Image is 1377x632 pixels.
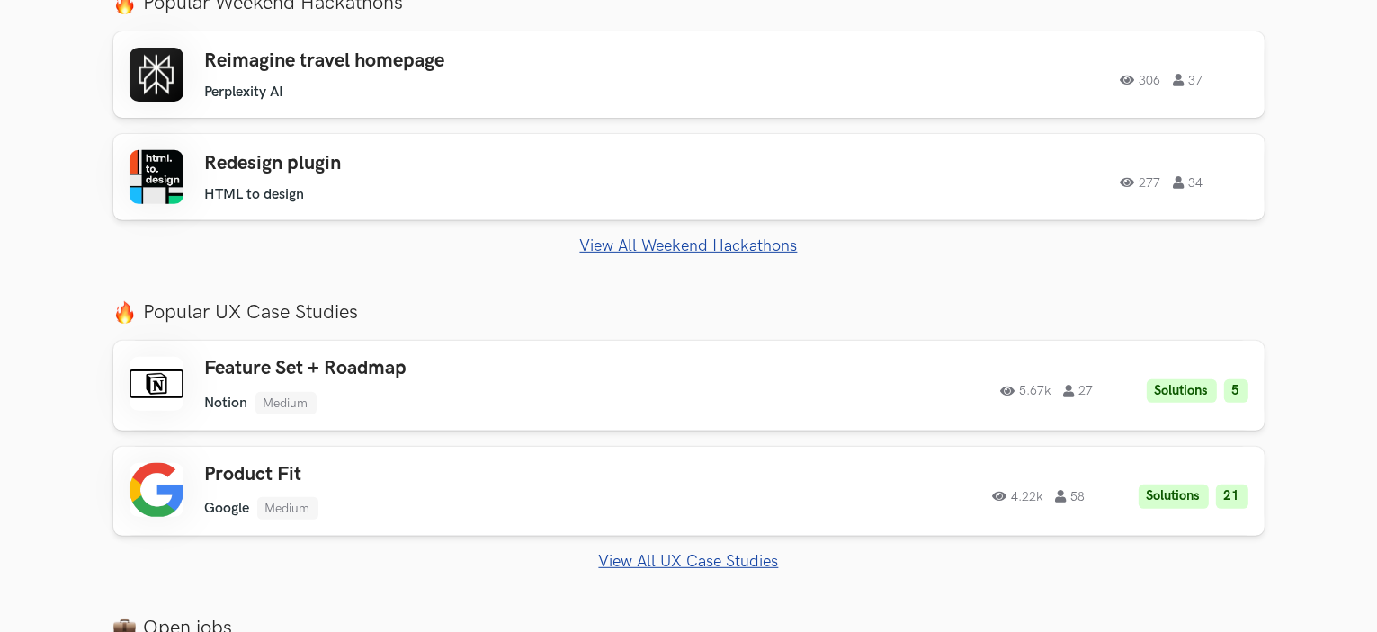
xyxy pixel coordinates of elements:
h3: Reimagine travel homepage [205,49,716,73]
a: Feature Set + Roadmap Notion Medium 5.67k 27 Solutions 5 [113,341,1265,430]
span: 4.22k [993,490,1043,503]
li: Medium [255,392,317,414]
li: HTML to design [205,186,305,203]
li: Notion [205,395,248,412]
a: Redesign plugin HTML to design 277 34 [113,134,1265,220]
label: Popular UX Case Studies [113,300,1265,325]
li: 5 [1224,379,1248,404]
a: Reimagine travel homepage Perplexity AI 306 37 [113,31,1265,118]
h3: Feature Set + Roadmap [205,357,716,380]
li: Google [205,500,250,517]
li: Medium [257,497,318,520]
li: Perplexity AI [205,84,284,101]
span: 37 [1174,74,1203,86]
span: 58 [1056,490,1086,503]
span: 277 [1121,176,1161,189]
a: View All UX Case Studies [113,552,1265,571]
a: Product Fit Google Medium 4.22k 58 Solutions 21 [113,447,1265,536]
li: Solutions [1139,485,1209,509]
li: 21 [1216,485,1248,509]
h3: Redesign plugin [205,152,716,175]
img: fire.png [113,301,136,324]
a: View All Weekend Hackathons [113,236,1265,255]
span: 306 [1121,74,1161,86]
li: Solutions [1147,379,1217,404]
span: 5.67k [1001,385,1051,397]
span: 34 [1174,176,1203,189]
span: 27 [1064,385,1094,397]
h3: Product Fit [205,463,716,486]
